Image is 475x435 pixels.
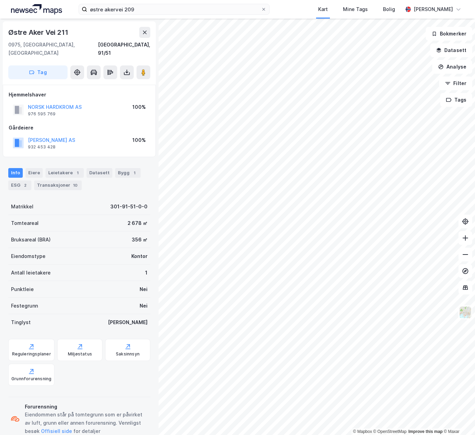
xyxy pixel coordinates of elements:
[115,168,141,178] div: Bygg
[145,269,148,277] div: 1
[441,402,475,435] div: Kontrollprogram for chat
[414,5,453,13] div: [PERSON_NAME]
[11,285,34,293] div: Punktleie
[72,182,79,189] div: 10
[373,429,407,434] a: OpenStreetMap
[98,41,150,57] div: [GEOGRAPHIC_DATA], 91/51
[408,429,443,434] a: Improve this map
[108,318,148,327] div: [PERSON_NAME]
[11,302,38,310] div: Festegrunn
[11,219,39,227] div: Tomteareal
[11,4,62,14] img: logo.a4113a55bc3d86da70a041830d287a7e.svg
[87,168,112,178] div: Datasett
[8,180,31,190] div: ESG
[68,351,92,357] div: Miljøstatus
[8,27,69,38] div: Østre Aker Vei 211
[439,76,472,90] button: Filter
[383,5,395,13] div: Bolig
[131,252,148,260] div: Kontor
[87,4,261,14] input: Søk på adresse, matrikkel, gårdeiere, leietakere eller personer
[11,318,31,327] div: Tinglyst
[28,111,55,117] div: 976 595 769
[430,43,472,57] button: Datasett
[318,5,328,13] div: Kart
[426,27,472,41] button: Bokmerker
[131,169,138,176] div: 1
[34,180,82,190] div: Transaksjoner
[459,306,472,319] img: Z
[9,124,150,132] div: Gårdeiere
[128,219,148,227] div: 2 678 ㎡
[110,203,148,211] div: 301-91-51-0-0
[8,65,68,79] button: Tag
[432,60,472,74] button: Analyse
[46,168,84,178] div: Leietakere
[74,169,81,176] div: 1
[140,302,148,310] div: Nei
[11,376,51,382] div: Grunnforurensning
[353,429,372,434] a: Mapbox
[12,351,51,357] div: Reguleringsplaner
[343,5,368,13] div: Mine Tags
[11,269,51,277] div: Antall leietakere
[441,402,475,435] iframe: Chat Widget
[9,91,150,99] div: Hjemmelshaver
[25,403,148,411] div: Forurensning
[116,351,140,357] div: Saksinnsyn
[132,136,146,144] div: 100%
[132,103,146,111] div: 100%
[140,285,148,293] div: Nei
[132,236,148,244] div: 356 ㎡
[28,144,55,150] div: 932 453 428
[8,41,98,57] div: 0975, [GEOGRAPHIC_DATA], [GEOGRAPHIC_DATA]
[11,252,46,260] div: Eiendomstype
[8,168,23,178] div: Info
[440,93,472,107] button: Tags
[22,182,29,189] div: 2
[11,236,51,244] div: Bruksareal (BRA)
[26,168,43,178] div: Eiere
[11,203,33,211] div: Matrikkel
